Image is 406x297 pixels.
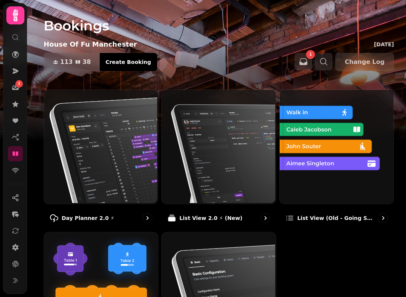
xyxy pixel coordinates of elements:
button: 11338 [44,53,100,71]
img: List view (Old - going soon) [279,89,393,203]
p: House Of Fu Manchester [44,39,137,50]
p: Day Planner 2.0 ⚡ [62,214,114,222]
svg: go to [379,214,387,222]
p: [DATE] [374,41,394,48]
p: List View 2.0 ⚡ (New) [179,214,242,222]
svg: go to [262,214,269,222]
span: 1 [309,53,312,56]
a: 1 [8,80,23,95]
span: 38 [82,59,91,65]
button: Change Log [335,53,394,71]
span: 1 [18,81,20,86]
span: 113 [60,59,73,65]
p: List view (Old - going soon) [297,214,375,222]
a: Day Planner 2.0 ⚡Day Planner 2.0 ⚡ [44,89,158,229]
a: List View 2.0 ⚡ (New)List View 2.0 ⚡ (New) [161,89,276,229]
span: Create Booking [106,59,151,65]
img: List View 2.0 ⚡ (New) [161,89,275,203]
span: Change Log [345,59,385,65]
button: Create Booking [100,53,157,71]
img: Day Planner 2.0 ⚡ [43,89,157,203]
svg: go to [144,214,151,222]
a: List view (Old - going soon)List view (Old - going soon) [279,89,394,229]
